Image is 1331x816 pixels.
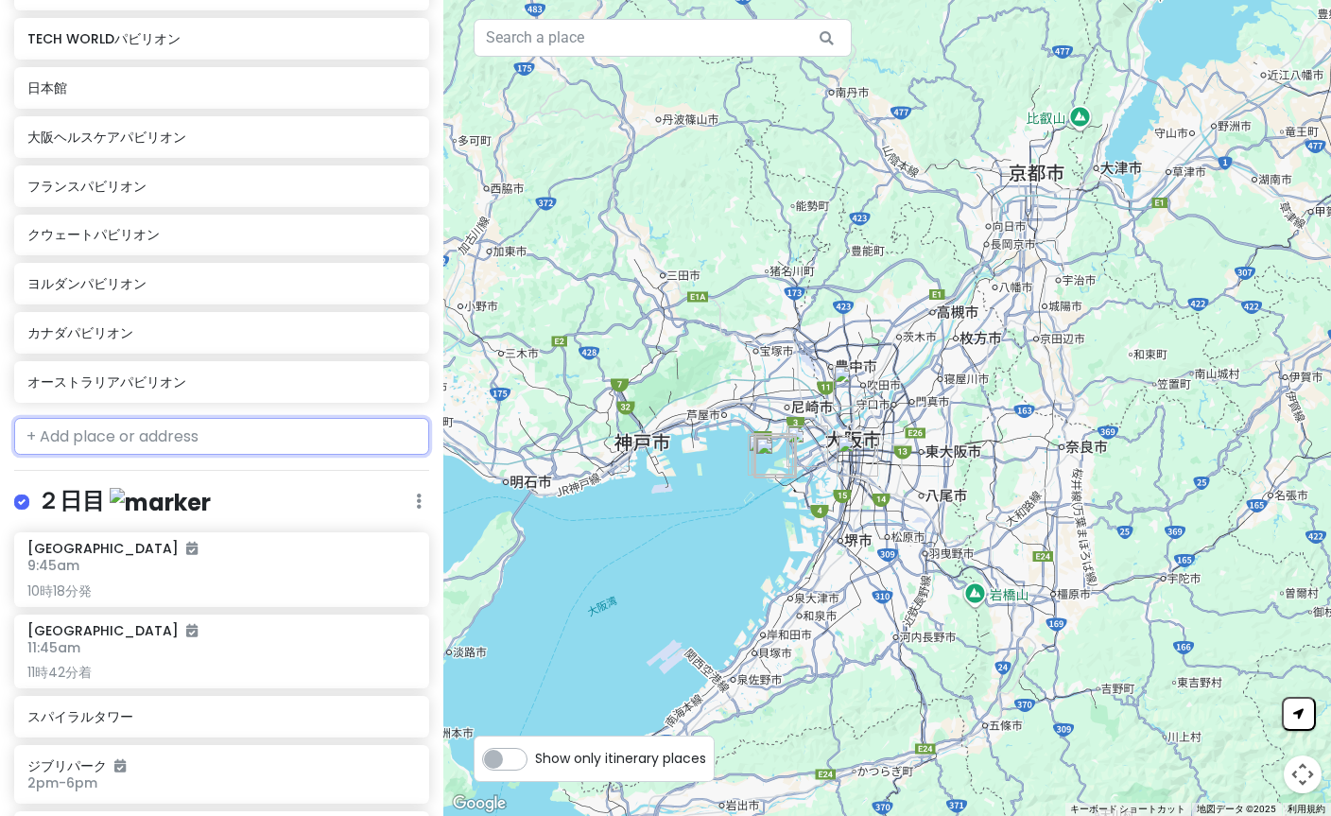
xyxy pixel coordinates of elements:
div: カナダパビリオン [747,429,804,486]
h6: ジブリパーク [27,757,416,774]
h6: クウェートパビリオン [27,226,416,243]
h6: スパイラルタワー [27,708,416,725]
div: 新大阪駅 [825,357,882,414]
h6: 日本館 [27,79,416,96]
span: 地図データ ©2025 [1197,804,1276,814]
input: Search a place [474,19,852,57]
h6: オーストラリアパビリオン [27,373,416,391]
h6: フランスパビリオン [27,178,416,195]
a: Google マップでこの地域を開きます（新しいウィンドウが開きます） [448,791,510,816]
span: 9:45am [27,556,79,575]
h6: カナダパビリオン [27,324,416,341]
div: ヨルダンパビリオン [746,428,803,485]
div: 大阪ヘルスケアパビリオン [748,426,804,483]
div: 日本館 [748,429,804,486]
i: Added to itinerary [186,542,198,555]
input: + Add place or address [14,418,429,456]
button: キーボード ショートカット [1070,803,1185,816]
span: Show only itinerary places [535,748,706,769]
h6: ヨルダンパビリオン [27,275,416,292]
h6: TECH WORLDパビリオン [27,30,416,47]
div: スパワールド ホテルアンドリゾート [829,427,886,484]
h6: [GEOGRAPHIC_DATA] [27,540,198,557]
div: フランスパビリオン [747,428,804,485]
h6: [GEOGRAPHIC_DATA] [27,622,198,639]
span: 11:45am [27,638,80,657]
div: 10時18分発 [27,582,416,599]
div: TECH WORLDパビリオン [744,425,801,482]
img: Google [448,791,510,816]
i: Added to itinerary [114,759,126,773]
button: 地図のカメラ コントロール [1284,755,1322,793]
span: 2pm - 6pm [27,773,97,792]
h6: 大阪ヘルスケアパビリオン [27,129,416,146]
i: Added to itinerary [186,624,198,637]
a: 利用規約（新しいタブで開きます） [1288,804,1325,814]
img: marker [110,488,211,517]
h4: ２日目 [37,486,211,517]
div: 11時42分着 [27,664,416,681]
div: 大阪・関西万博 西ゲート広場 [740,426,797,483]
div: オーストラリアパビリオン [744,426,801,483]
div: 桜島駅 [779,418,836,475]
